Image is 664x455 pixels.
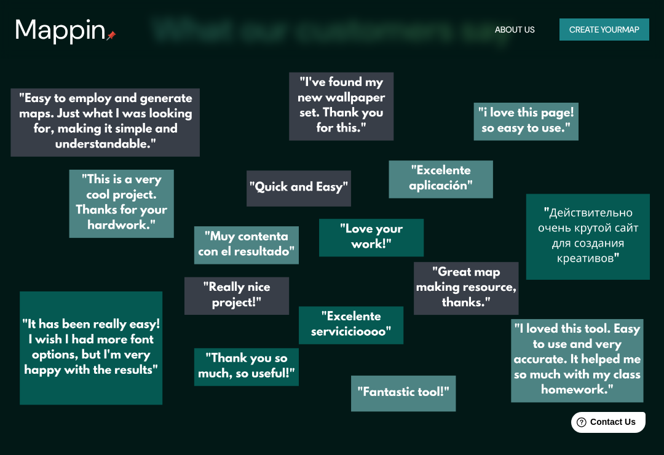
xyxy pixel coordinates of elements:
[490,18,540,41] button: About Us
[106,31,116,41] img: mappin-pin
[15,14,106,45] h3: Mappin
[555,407,650,441] iframe: Help widget launcher
[559,18,649,41] button: Create yourmap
